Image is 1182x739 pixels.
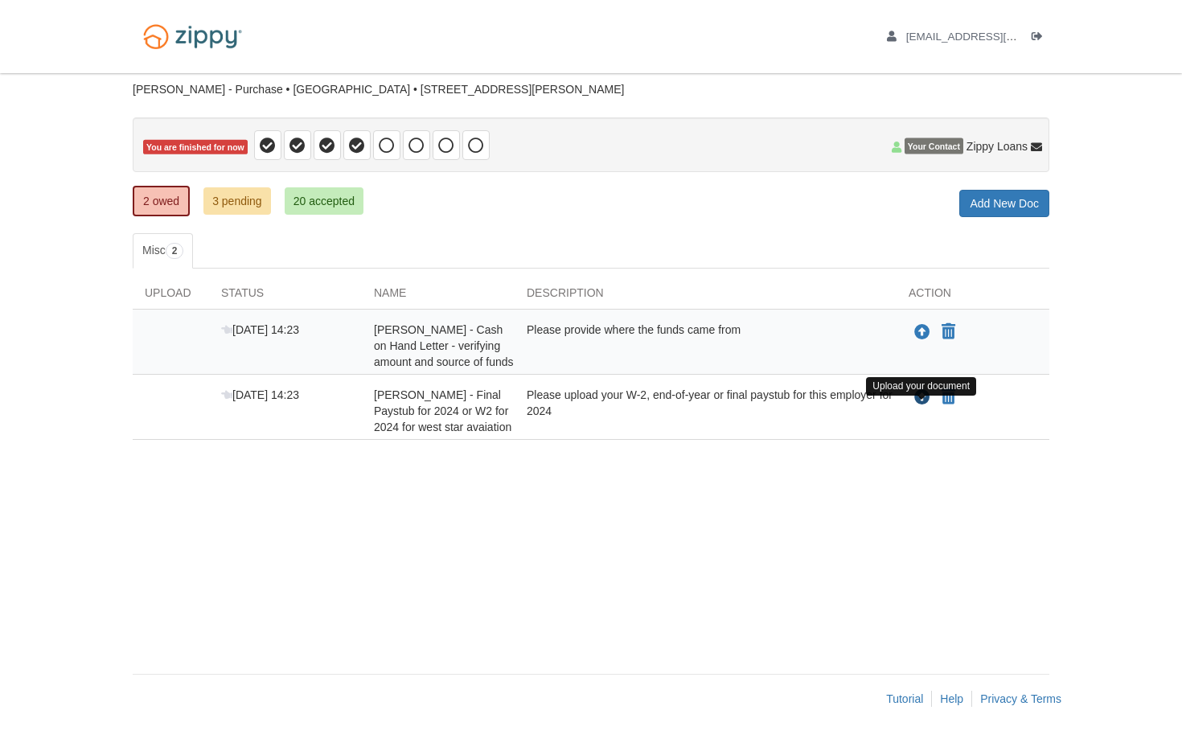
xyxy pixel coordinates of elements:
[133,186,190,216] a: 2 owed
[906,31,1090,43] span: christmanbarth@gmail.com
[940,692,963,705] a: Help
[362,285,515,309] div: Name
[515,285,897,309] div: Description
[980,692,1061,705] a: Privacy & Terms
[133,233,193,269] a: Misc
[143,139,248,154] span: You are finished for now
[285,187,363,215] a: 20 accepted
[515,322,897,370] div: Please provide where the funds came from
[133,16,252,57] img: Logo
[913,322,932,343] button: Upload Christman Barth - Cash on Hand Letter - verifying amount and source of funds
[166,243,184,259] span: 2
[374,323,514,368] span: [PERSON_NAME] - Cash on Hand Letter - verifying amount and source of funds
[887,31,1090,47] a: edit profile
[374,388,511,433] span: [PERSON_NAME] - Final Paystub for 2024 or W2 for 2024 for west star avaiation
[1032,31,1049,47] a: Log out
[886,692,923,705] a: Tutorial
[959,190,1049,217] a: Add New Doc
[905,138,963,154] span: Your Contact
[866,377,976,396] div: Upload your document
[897,285,1049,309] div: Action
[133,285,209,309] div: Upload
[221,388,299,401] span: [DATE] 14:23
[203,187,271,215] a: 3 pending
[221,323,299,336] span: [DATE] 14:23
[133,83,1049,96] div: [PERSON_NAME] - Purchase • [GEOGRAPHIC_DATA] • [STREET_ADDRESS][PERSON_NAME]
[967,138,1028,154] span: Zippy Loans
[515,387,897,435] div: Please upload your W-2, end-of-year or final paystub for this employer for 2024
[209,285,362,309] div: Status
[940,322,957,342] button: Declare Christman Barth - Cash on Hand Letter - verifying amount and source of funds not applicable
